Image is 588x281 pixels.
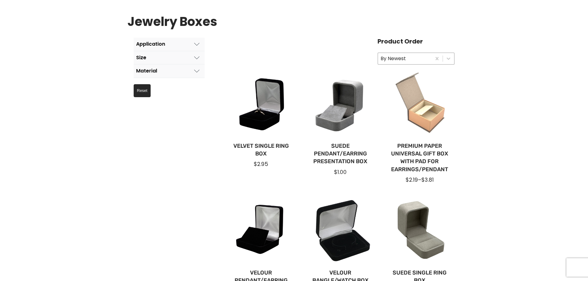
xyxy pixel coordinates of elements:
[136,41,165,47] div: Application
[136,68,157,74] div: Material
[134,84,151,97] button: Reset
[377,38,455,45] h4: Product Order
[390,176,449,184] div: –
[136,55,146,60] div: Size
[406,176,418,184] span: $2.19
[134,64,205,78] button: Material
[390,142,449,173] a: Premium Paper Universal Gift Box with Pad for Earrings/Pendant
[443,53,454,64] button: Toggle List
[134,38,205,51] button: Application
[421,176,434,184] span: $3.81
[231,160,291,168] div: $2.95
[311,142,370,166] a: Suede Pendant/Earring Presentation Box
[432,53,443,64] button: Clear
[311,168,370,176] div: $1.00
[134,51,205,64] button: Size
[127,12,217,31] h1: Jewelry Boxes
[231,142,291,158] a: Velvet Single Ring Box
